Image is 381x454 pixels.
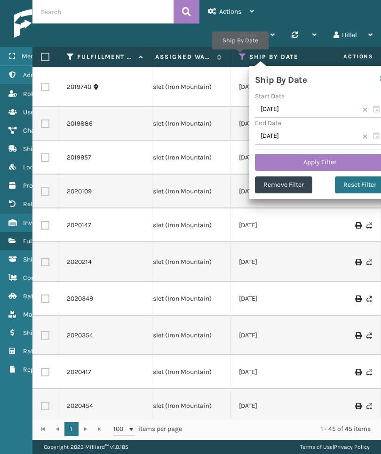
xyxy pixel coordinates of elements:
[366,369,372,375] i: Never Shipped
[230,242,325,282] td: [DATE]
[136,141,230,175] td: Haslet (Iron Mountain)
[67,187,92,196] a: 2020109
[64,422,79,436] a: 1
[230,208,325,242] td: [DATE]
[366,403,372,409] i: Never Shipped
[314,49,379,64] span: Actions
[67,257,92,267] a: 2020214
[136,67,230,107] td: Haslet (Iron Mountain)
[366,222,372,229] i: Never Shipped
[67,294,93,303] a: 2020349
[136,107,230,141] td: Haslet (Iron Mountain)
[366,332,372,339] i: Never Shipped
[249,53,306,61] label: Ship By Date
[113,422,182,436] span: items per page
[23,311,81,319] span: Marketplace Orders
[300,440,370,454] div: |
[22,52,38,60] span: Menu
[67,331,93,340] a: 2020354
[23,347,69,355] span: Rate Calculator
[23,292,47,300] span: Batches
[355,369,361,375] i: Print Label
[230,107,325,141] td: [DATE]
[67,82,91,92] a: 2019740
[14,9,103,38] img: logo
[23,237,76,245] span: Fulfillment Orders
[23,163,48,171] span: Lookups
[136,282,230,316] td: Haslet (Iron Mountain)
[23,145,74,153] span: Shipping Carriers
[113,424,127,434] span: 100
[230,141,325,175] td: [DATE]
[355,295,361,302] i: Print Label
[136,242,230,282] td: Haslet (Iron Mountain)
[230,282,325,316] td: [DATE]
[334,444,370,450] a: Privacy Policy
[230,355,325,389] td: [DATE]
[67,153,91,162] a: 2019957
[23,71,68,79] span: Administration
[300,444,333,450] a: Terms of Use
[230,389,325,423] td: [DATE]
[23,274,56,282] span: Containers
[67,401,93,411] a: 2020454
[219,8,241,16] span: Actions
[255,119,281,127] label: End Date
[136,208,230,242] td: Haslet (Iron Mountain)
[355,403,361,409] i: Print Label
[136,355,230,389] td: Haslet (Iron Mountain)
[67,119,93,128] a: 2019886
[77,53,134,61] label: Fulfillment Order Id
[355,259,361,265] i: Print Label
[23,182,49,190] span: Products
[23,90,40,98] span: Roles
[240,31,256,39] span: Mode
[255,176,312,193] button: Remove Filter
[230,316,325,355] td: [DATE]
[255,72,307,86] h4: Ship By Date
[67,221,91,230] a: 2020147
[195,424,371,434] div: 1 - 45 of 45 items
[23,219,51,227] span: Inventory
[136,316,230,355] td: Haslet (Iron Mountain)
[23,127,51,135] span: Channels
[333,24,373,47] div: Hillel
[23,366,46,374] span: Reports
[255,92,285,100] label: Start Date
[366,259,372,265] i: Never Shipped
[355,222,361,229] i: Print Label
[136,389,230,423] td: Haslet (Iron Mountain)
[366,295,372,302] i: Never Shipped
[44,440,128,454] p: Copyright 2023 Milliard™ v 1.0.185
[230,175,325,208] td: [DATE]
[67,367,91,377] a: 2020417
[23,200,74,208] span: Return Addresses
[155,53,212,61] label: Assigned Warehouse
[136,175,230,208] td: Haslet (Iron Mountain)
[355,332,361,339] i: Print Label
[23,255,72,263] span: Shipment Status
[23,329,67,337] span: Shipment Cost
[23,108,40,116] span: Users
[230,67,325,107] td: [DATE]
